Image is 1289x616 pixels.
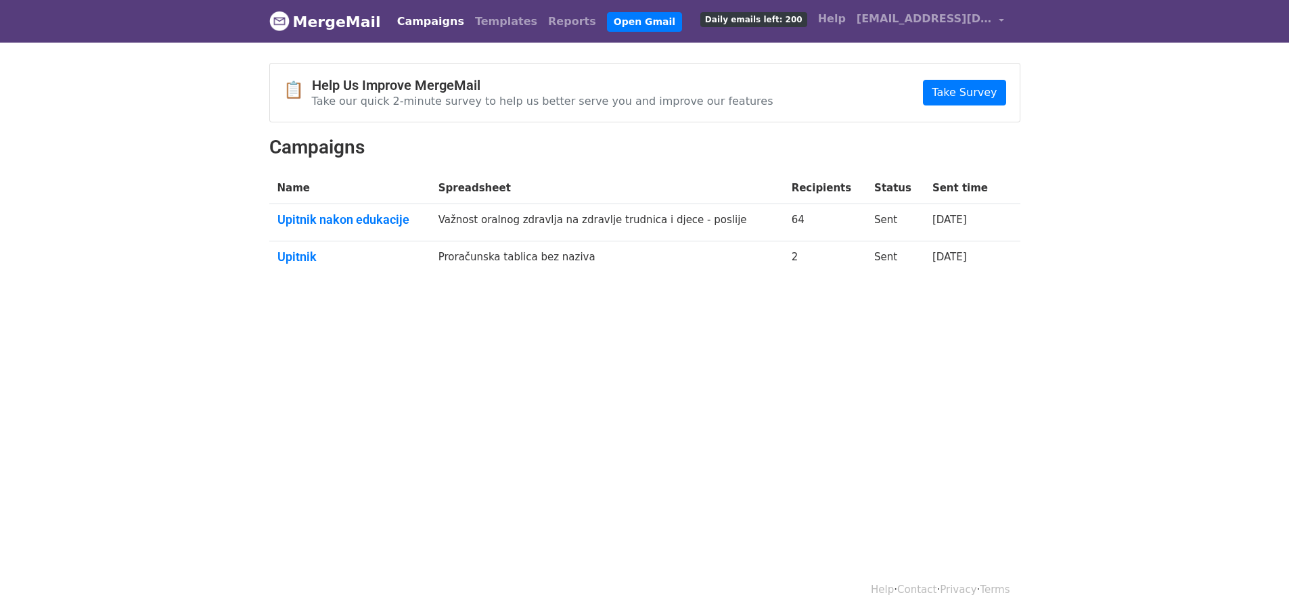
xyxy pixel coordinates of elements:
[284,80,312,100] span: 📋
[430,204,784,241] td: Važnost oralnog zdravlja na zdravlje trudnica i djece - poslije
[924,172,1002,204] th: Sent time
[932,214,967,226] a: [DATE]
[392,8,470,35] a: Campaigns
[871,584,894,596] a: Help
[932,251,967,263] a: [DATE]
[866,204,924,241] td: Sent
[269,7,381,36] a: MergeMail
[857,11,992,27] span: [EMAIL_ADDRESS][DOMAIN_NAME]
[1221,551,1289,616] iframe: Chat Widget
[980,584,1010,596] a: Terms
[277,212,422,227] a: Upitnik nakon edukacije
[866,241,924,277] td: Sent
[269,11,290,31] img: MergeMail logo
[277,250,422,264] a: Upitnik
[897,584,936,596] a: Contact
[923,80,1005,105] a: Take Survey
[695,5,813,32] a: Daily emails left: 200
[470,8,543,35] a: Templates
[940,584,976,596] a: Privacy
[269,136,1020,159] h2: Campaigns
[851,5,1010,37] a: [EMAIL_ADDRESS][DOMAIN_NAME]
[813,5,851,32] a: Help
[543,8,602,35] a: Reports
[866,172,924,204] th: Status
[269,172,430,204] th: Name
[312,77,773,93] h4: Help Us Improve MergeMail
[784,204,866,241] td: 64
[784,241,866,277] td: 2
[430,241,784,277] td: Proračunska tablica bez naziva
[312,94,773,108] p: Take our quick 2-minute survey to help us better serve you and improve our features
[430,172,784,204] th: Spreadsheet
[607,12,682,32] a: Open Gmail
[784,172,866,204] th: Recipients
[700,12,807,27] span: Daily emails left: 200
